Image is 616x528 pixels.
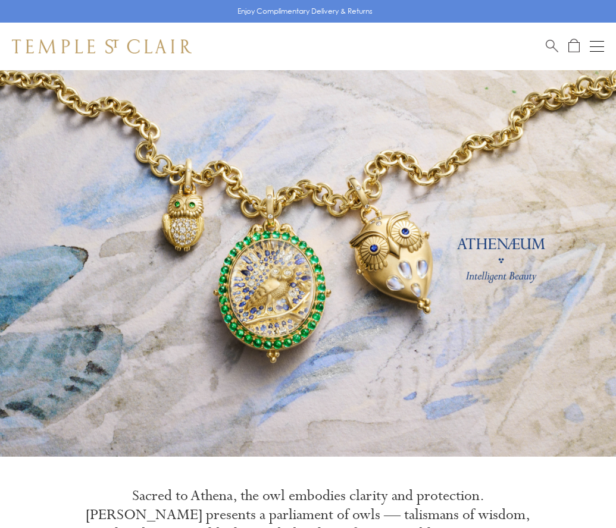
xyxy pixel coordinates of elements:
p: Enjoy Complimentary Delivery & Returns [237,5,373,17]
a: Open Shopping Bag [568,39,580,54]
img: Temple St. Clair [12,39,192,54]
button: Open navigation [590,39,604,54]
a: Search [546,39,558,54]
